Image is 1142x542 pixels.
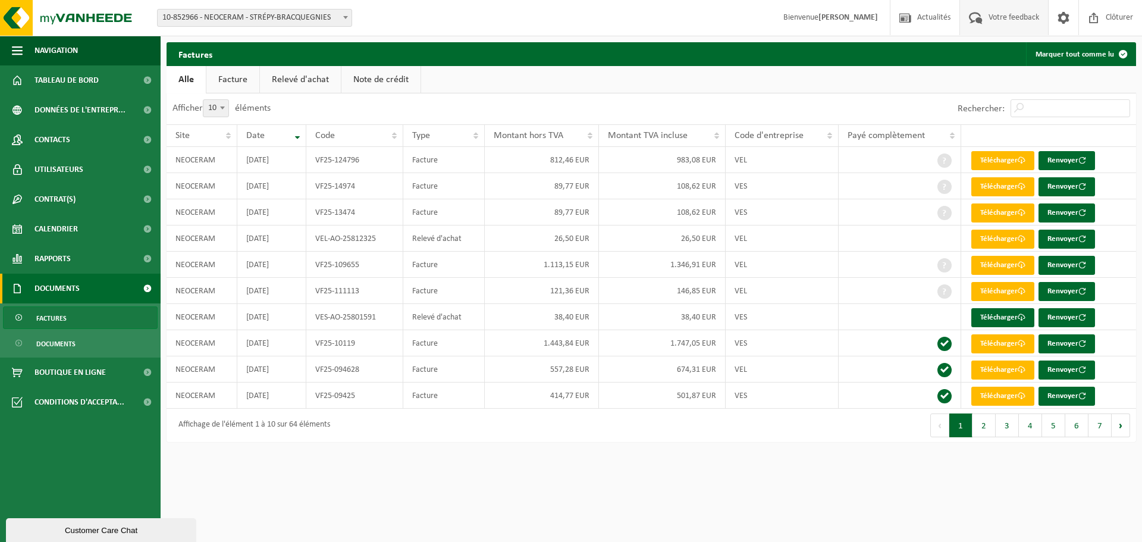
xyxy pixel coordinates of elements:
[1065,413,1088,437] button: 6
[237,356,307,383] td: [DATE]
[949,413,972,437] button: 1
[34,155,83,184] span: Utilisateurs
[1039,256,1095,275] button: Renvoyer
[3,306,158,329] a: Factures
[237,383,307,409] td: [DATE]
[971,361,1034,380] a: Télécharger
[172,415,330,436] div: Affichage de l'élément 1 à 10 sur 64 éléments
[599,356,726,383] td: 674,31 EUR
[485,147,599,173] td: 812,46 EUR
[167,356,237,383] td: NEOCERAM
[930,413,949,437] button: Previous
[172,104,271,113] label: Afficher éléments
[237,330,307,356] td: [DATE]
[403,173,485,199] td: Facture
[971,203,1034,223] a: Télécharger
[6,516,199,542] iframe: chat widget
[485,252,599,278] td: 1.113,15 EUR
[167,225,237,252] td: NEOCERAM
[1039,151,1095,170] button: Renvoyer
[485,225,599,252] td: 26,50 EUR
[996,413,1019,437] button: 3
[1088,413,1112,437] button: 7
[315,131,335,140] span: Code
[726,356,839,383] td: VEL
[306,252,403,278] td: VF25-109655
[485,356,599,383] td: 557,28 EUR
[412,131,430,140] span: Type
[306,173,403,199] td: VF25-14974
[167,199,237,225] td: NEOCERAM
[167,42,224,65] h2: Factures
[403,383,485,409] td: Facture
[1039,282,1095,301] button: Renvoyer
[599,173,726,199] td: 108,62 EUR
[599,225,726,252] td: 26,50 EUR
[1042,413,1065,437] button: 5
[726,383,839,409] td: VES
[599,383,726,409] td: 501,87 EUR
[818,13,878,22] strong: [PERSON_NAME]
[726,330,839,356] td: VES
[971,282,1034,301] a: Télécharger
[971,256,1034,275] a: Télécharger
[34,387,124,417] span: Conditions d'accepta...
[726,199,839,225] td: VES
[34,125,70,155] span: Contacts
[971,177,1034,196] a: Télécharger
[237,173,307,199] td: [DATE]
[237,199,307,225] td: [DATE]
[167,383,237,409] td: NEOCERAM
[485,173,599,199] td: 89,77 EUR
[203,100,228,117] span: 10
[237,147,307,173] td: [DATE]
[1039,387,1095,406] button: Renvoyer
[958,104,1005,114] label: Rechercher:
[485,304,599,330] td: 38,40 EUR
[36,333,76,355] span: Documents
[34,244,71,274] span: Rapports
[403,252,485,278] td: Facture
[306,225,403,252] td: VEL-AO-25812325
[167,147,237,173] td: NEOCERAM
[403,278,485,304] td: Facture
[403,225,485,252] td: Relevé d'achat
[237,252,307,278] td: [DATE]
[971,387,1034,406] a: Télécharger
[1026,42,1135,66] button: Marquer tout comme lu
[1112,413,1130,437] button: Next
[34,95,126,125] span: Données de l'entrepr...
[34,358,106,387] span: Boutique en ligne
[403,147,485,173] td: Facture
[306,304,403,330] td: VES-AO-25801591
[972,413,996,437] button: 2
[206,66,259,93] a: Facture
[485,199,599,225] td: 89,77 EUR
[726,304,839,330] td: VES
[157,9,352,27] span: 10-852966 - NEOCERAM - STRÉPY-BRACQUEGNIES
[167,173,237,199] td: NEOCERAM
[237,225,307,252] td: [DATE]
[167,66,206,93] a: Alle
[599,252,726,278] td: 1.346,91 EUR
[1039,230,1095,249] button: Renvoyer
[260,66,341,93] a: Relevé d'achat
[485,330,599,356] td: 1.443,84 EUR
[971,151,1034,170] a: Télécharger
[237,278,307,304] td: [DATE]
[726,225,839,252] td: VEL
[403,356,485,383] td: Facture
[237,304,307,330] td: [DATE]
[971,230,1034,249] a: Télécharger
[167,252,237,278] td: NEOCERAM
[971,334,1034,353] a: Télécharger
[246,131,265,140] span: Date
[1019,413,1042,437] button: 4
[726,278,839,304] td: VEL
[167,304,237,330] td: NEOCERAM
[306,199,403,225] td: VF25-13474
[403,330,485,356] td: Facture
[485,383,599,409] td: 414,77 EUR
[1039,334,1095,353] button: Renvoyer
